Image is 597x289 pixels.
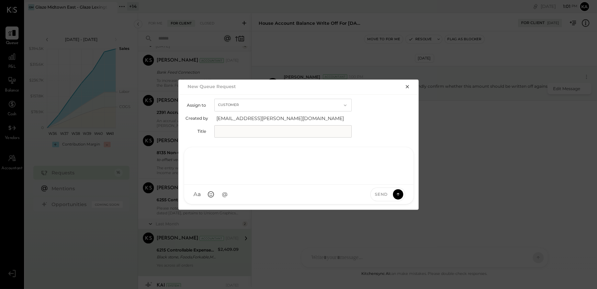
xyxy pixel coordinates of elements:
span: Send [375,191,388,197]
button: Customer [214,99,352,111]
button: Aa [191,188,203,201]
span: @ [222,191,228,198]
label: Assign to [185,103,206,108]
label: Created by [185,116,208,121]
label: Title [185,129,206,134]
span: a [198,191,201,198]
span: [EMAIL_ADDRESS][PERSON_NAME][DOMAIN_NAME] [216,115,354,122]
h2: New Queue Request [188,84,236,89]
button: @ [218,188,231,201]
